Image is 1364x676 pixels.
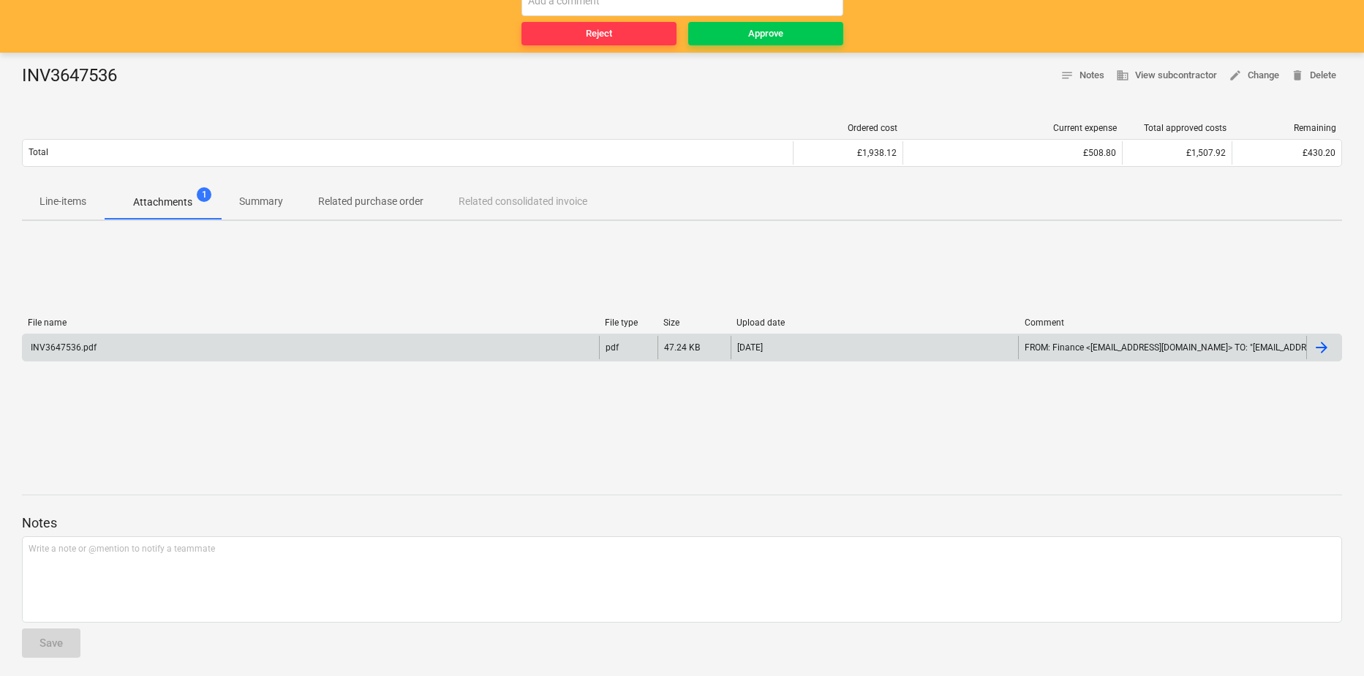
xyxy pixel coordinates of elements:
button: Change [1223,64,1285,87]
div: pdf [606,342,619,353]
span: notes [1060,69,1074,82]
div: File type [605,318,652,328]
div: Total approved costs [1128,123,1227,133]
div: INV3647536.pdf [29,342,97,353]
div: Approve [748,26,783,42]
p: Attachments [133,195,192,210]
p: Summary [239,194,283,209]
span: business [1116,69,1129,82]
div: INV3647536 [22,64,129,88]
div: Current expense [909,123,1117,133]
div: £430.20 [1238,148,1335,158]
div: 47.24 KB [664,342,700,353]
p: Related purchase order [318,194,423,209]
div: £1,507.92 [1128,148,1226,158]
div: Upload date [736,318,1013,328]
span: Delete [1291,67,1336,84]
div: Comment [1025,318,1301,328]
button: Delete [1285,64,1342,87]
span: Change [1229,67,1279,84]
button: Approve [688,22,843,45]
p: Notes [22,514,1342,532]
span: edit [1229,69,1242,82]
span: 1 [197,187,211,202]
div: File name [28,318,593,328]
div: £1,938.12 [799,148,897,158]
span: View subcontractor [1116,67,1217,84]
button: Notes [1055,64,1110,87]
button: View subcontractor [1110,64,1223,87]
span: delete [1291,69,1304,82]
div: Size [663,318,725,328]
p: Total [29,146,48,159]
div: Ordered cost [799,123,897,133]
p: Line-items [39,194,86,209]
span: Notes [1060,67,1104,84]
button: Reject [521,22,677,45]
div: £508.80 [909,148,1116,158]
div: Reject [586,26,612,42]
div: [DATE] [737,342,763,353]
div: Remaining [1238,123,1336,133]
